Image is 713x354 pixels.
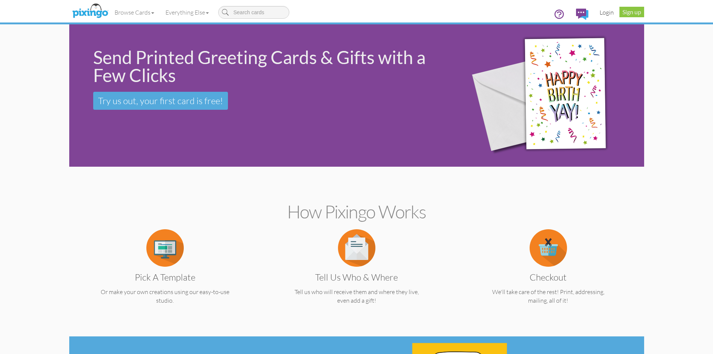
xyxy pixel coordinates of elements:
[84,243,246,305] a: Pick a Template Or make your own creations using our easy-to-use studio.
[93,92,228,110] a: Try us out, your first card is free!
[530,229,567,267] img: item.alt
[218,6,289,19] input: Search cards
[467,243,630,305] a: Checkout We'll take care of the rest! Print, addressing, mailing, all of it!
[338,229,375,267] img: item.alt
[458,14,639,178] img: 942c5090-71ba-4bfc-9a92-ca782dcda692.png
[160,3,214,22] a: Everything Else
[93,48,447,84] div: Send Printed Greeting Cards & Gifts with a Few Clicks
[275,243,438,305] a: Tell us Who & Where Tell us who will receive them and where they live, even add a gift!
[84,288,246,305] p: Or make your own creations using our easy-to-use studio.
[109,3,160,22] a: Browse Cards
[82,202,631,222] h2: How Pixingo works
[576,9,588,20] img: comments.svg
[281,272,432,282] h3: Tell us Who & Where
[619,7,644,17] a: Sign up
[89,272,241,282] h3: Pick a Template
[70,2,110,21] img: pixingo logo
[98,95,223,106] span: Try us out, your first card is free!
[467,288,630,305] p: We'll take care of the rest! Print, addressing, mailing, all of it!
[473,272,624,282] h3: Checkout
[146,229,184,267] img: item.alt
[594,3,619,22] a: Login
[275,288,438,305] p: Tell us who will receive them and where they live, even add a gift!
